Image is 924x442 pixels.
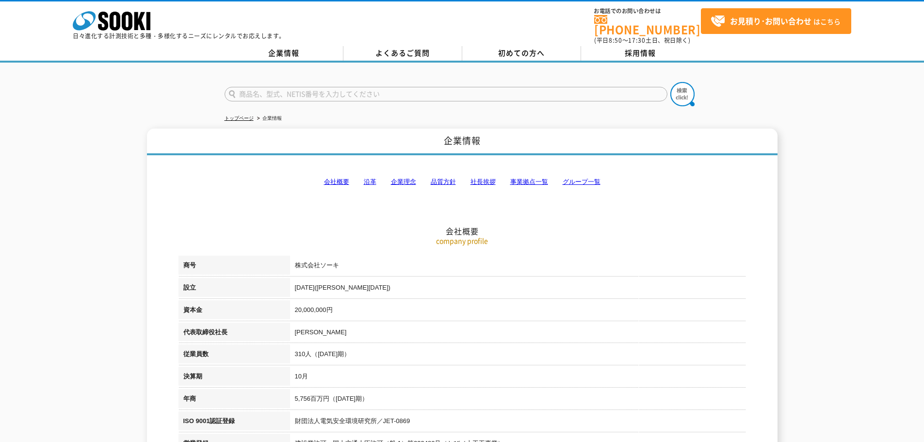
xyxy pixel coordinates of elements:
th: 設立 [178,278,290,300]
td: 10月 [290,367,746,389]
a: 会社概要 [324,178,349,185]
a: よくあるご質問 [343,46,462,61]
a: 沿革 [364,178,376,185]
p: 日々進化する計測技術と多種・多様化するニーズにレンタルでお応えします。 [73,33,285,39]
td: [PERSON_NAME] [290,323,746,345]
h2: 会社概要 [178,129,746,236]
a: 事業拠点一覧 [510,178,548,185]
span: 17:30 [628,36,646,45]
td: 310人（[DATE]期） [290,344,746,367]
th: 資本金 [178,300,290,323]
th: ISO 9001認証登録 [178,411,290,434]
p: company profile [178,236,746,246]
a: 採用情報 [581,46,700,61]
li: 企業情報 [255,114,282,124]
td: 財団法人電気安全環境研究所／JET-0869 [290,411,746,434]
a: 品質方針 [431,178,456,185]
a: 企業情報 [225,46,343,61]
strong: お見積り･お問い合わせ [730,15,811,27]
span: お電話でのお問い合わせは [594,8,701,14]
td: [DATE]([PERSON_NAME][DATE]) [290,278,746,300]
td: 20,000,000円 [290,300,746,323]
th: 年商 [178,389,290,411]
th: 従業員数 [178,344,290,367]
a: グループ一覧 [563,178,600,185]
th: 代表取締役社長 [178,323,290,345]
td: 株式会社ソーキ [290,256,746,278]
h1: 企業情報 [147,129,778,155]
span: (平日 ～ 土日、祝日除く) [594,36,690,45]
input: 商品名、型式、NETIS番号を入力してください [225,87,667,101]
a: 社長挨拶 [470,178,496,185]
a: 企業理念 [391,178,416,185]
img: btn_search.png [670,82,695,106]
a: 初めての方へ [462,46,581,61]
span: 8:50 [609,36,622,45]
a: お見積り･お問い合わせはこちら [701,8,851,34]
span: 初めての方へ [498,48,545,58]
th: 商号 [178,256,290,278]
span: はこちら [711,14,841,29]
td: 5,756百万円（[DATE]期） [290,389,746,411]
th: 決算期 [178,367,290,389]
a: [PHONE_NUMBER] [594,15,701,35]
a: トップページ [225,115,254,121]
